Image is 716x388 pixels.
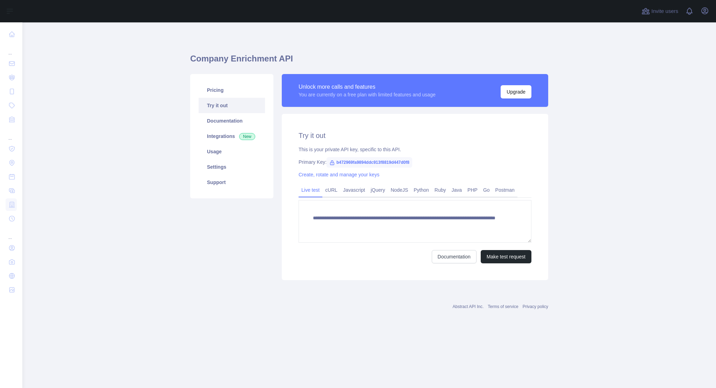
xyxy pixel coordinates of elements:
[453,304,484,309] a: Abstract API Inc.
[239,133,255,140] span: New
[340,184,368,196] a: Javascript
[299,146,531,153] div: This is your private API key, specific to this API.
[493,184,517,196] a: Postman
[199,159,265,175] a: Settings
[488,304,518,309] a: Terms of service
[449,184,465,196] a: Java
[6,42,17,56] div: ...
[327,157,412,168] span: b472969fa9894ddc913f8819d447d0f8
[388,184,411,196] a: NodeJS
[6,127,17,141] div: ...
[481,250,531,263] button: Make test request
[651,7,678,15] span: Invite users
[199,129,265,144] a: Integrations New
[299,91,436,98] div: You are currently on a free plan with limited features and usage
[523,304,548,309] a: Privacy policy
[199,98,265,113] a: Try it out
[480,184,493,196] a: Go
[199,144,265,159] a: Usage
[190,53,548,70] h1: Company Enrichment API
[299,184,322,196] a: Live test
[322,184,340,196] a: cURL
[368,184,388,196] a: jQuery
[199,82,265,98] a: Pricing
[299,172,379,177] a: Create, rotate and manage your keys
[432,184,449,196] a: Ruby
[411,184,432,196] a: Python
[299,131,531,140] h2: Try it out
[199,113,265,129] a: Documentation
[299,83,436,91] div: Unlock more calls and features
[299,159,531,166] div: Primary Key:
[432,250,477,263] a: Documentation
[501,85,531,98] button: Upgrade
[6,226,17,240] div: ...
[199,175,265,190] a: Support
[465,184,480,196] a: PHP
[640,6,680,17] button: Invite users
